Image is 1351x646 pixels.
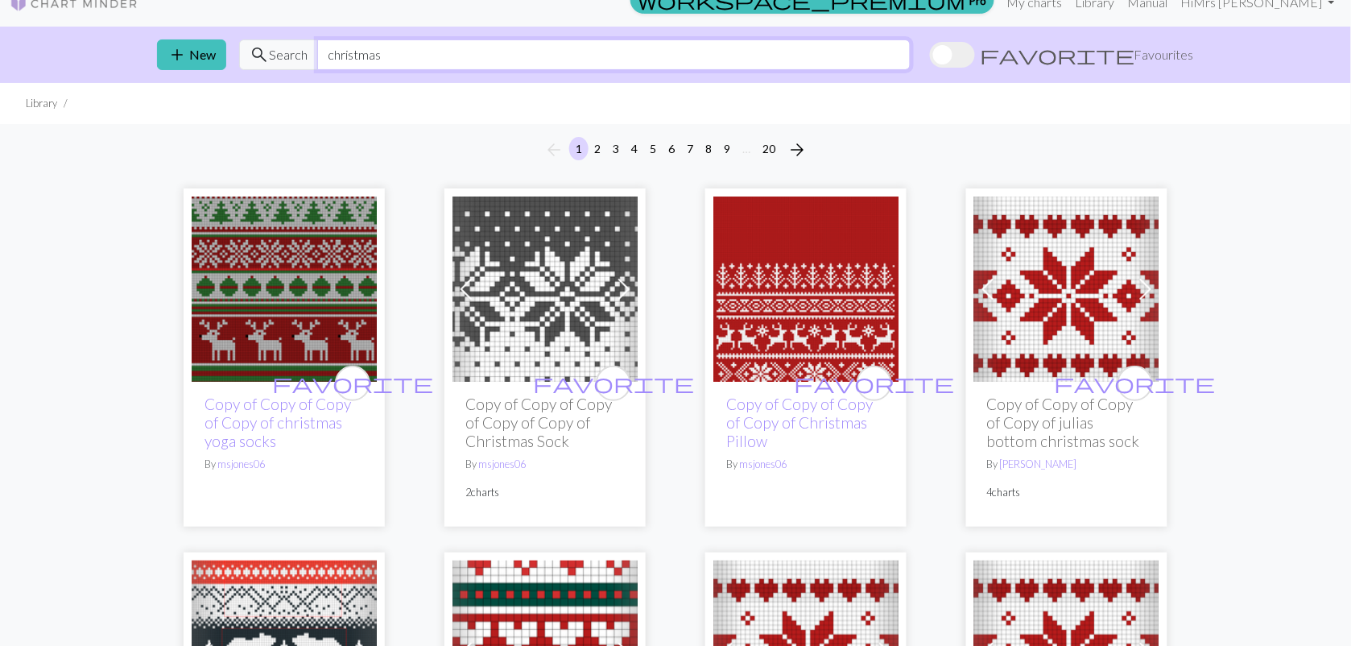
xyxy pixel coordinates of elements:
[588,137,607,160] button: 2
[717,137,737,160] button: 9
[167,43,187,66] span: add
[987,485,1146,500] p: 4 charts
[625,137,644,160] button: 4
[533,371,694,395] span: favorite
[217,458,265,470] a: msjones06
[538,137,813,163] nav: Page navigation
[478,458,526,470] a: msjones06
[787,139,807,161] span: arrow_forward
[26,96,57,111] li: Library
[157,39,226,70] button: New
[465,395,625,450] h2: Copy of Copy of Copy of Copy of Copy of Christmas Sock
[606,137,626,160] button: 3
[930,39,1194,70] label: Show favourites
[269,45,308,64] span: Search
[794,367,955,400] i: favourite
[857,366,892,401] button: favourite
[974,280,1159,295] a: julias bottom christmas sock
[1134,45,1194,64] span: Favourites
[662,137,681,160] button: 6
[699,137,718,160] button: 8
[713,197,899,382] img: size 7 needle
[756,137,782,160] button: 20
[739,458,787,470] a: msjones06
[1000,458,1077,470] a: [PERSON_NAME]
[1118,366,1153,401] button: favourite
[272,367,433,400] i: favourite
[465,485,625,500] p: 2 charts
[1055,367,1216,400] i: favourite
[726,457,886,472] p: By
[250,43,269,66] span: search
[465,457,625,472] p: By
[781,137,813,163] button: Next
[713,280,899,295] a: size 7 needle
[533,367,694,400] i: favourite
[974,197,1159,382] img: julias bottom christmas sock
[987,457,1146,472] p: By
[787,140,807,159] i: Next
[192,280,377,295] a: christmas yoga socks
[987,395,1146,450] h2: Copy of Copy of Copy of Copy of julias bottom christmas sock
[205,395,351,450] a: Copy of Copy of Copy of Copy of christmas yoga socks
[569,137,589,160] button: 1
[726,395,873,450] a: Copy of Copy of Copy of Copy of Christmas Pillow
[272,371,433,395] span: favorite
[452,280,638,295] a: Christmas Sock
[335,366,370,401] button: favourite
[981,43,1135,66] span: favorite
[205,457,364,472] p: By
[192,197,377,382] img: christmas yoga socks
[596,366,631,401] button: favourite
[1055,371,1216,395] span: favorite
[452,197,638,382] img: Christmas Sock
[643,137,663,160] button: 5
[680,137,700,160] button: 7
[794,371,955,395] span: favorite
